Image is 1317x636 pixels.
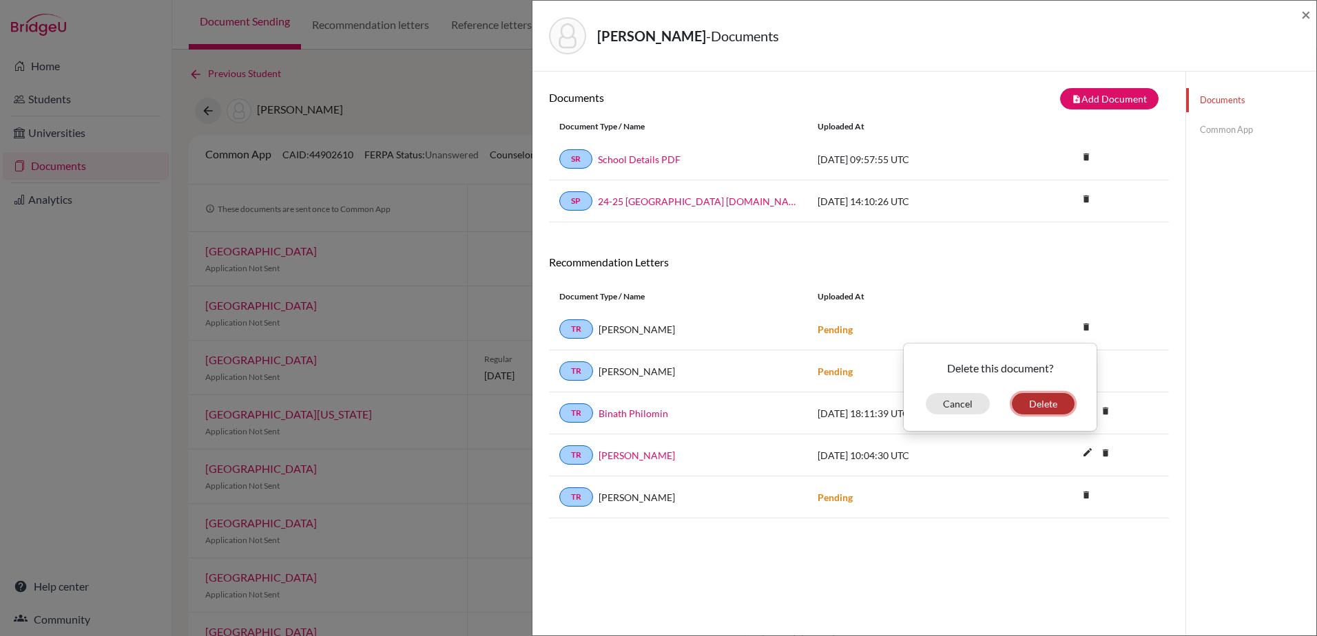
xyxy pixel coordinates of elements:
i: delete [1076,317,1097,337]
i: delete [1076,485,1097,505]
button: Cancel [926,393,990,414]
span: [PERSON_NAME] [599,490,675,505]
a: TR [559,487,593,507]
a: School Details PDF [598,152,681,167]
span: × [1301,4,1311,24]
span: [DATE] 10:04:30 UTC [818,449,909,461]
i: delete [1095,443,1116,463]
button: Close [1301,6,1311,23]
a: 24-25 [GEOGRAPHIC_DATA] [DOMAIN_NAME]_wide [598,194,797,209]
a: SR [559,149,592,169]
p: Delete this document? [915,360,1086,377]
a: Common App [1186,118,1316,142]
i: delete [1095,401,1116,421]
strong: [PERSON_NAME] [597,28,706,44]
a: [PERSON_NAME] [599,448,675,463]
a: Documents [1186,88,1316,112]
i: edit [1077,441,1099,463]
div: Uploaded at [807,120,1014,133]
h6: Documents [549,91,859,104]
span: [PERSON_NAME] [599,322,675,337]
button: note_addAdd Document [1060,88,1159,109]
span: [DATE] 18:11:39 UTC [818,407,909,419]
div: Document Type / Name [549,290,807,303]
strong: Pending [818,365,853,377]
a: Binath Philomin [599,406,668,421]
a: SP [559,191,592,211]
a: TR [559,403,593,423]
a: delete [1076,487,1097,505]
button: Delete [1012,393,1075,414]
a: delete [1095,403,1116,421]
a: delete [1076,319,1097,337]
i: delete [1076,189,1097,209]
div: Uploaded at [807,290,1014,303]
strong: Pending [818,491,853,503]
button: edit [1076,443,1099,464]
i: note_add [1072,94,1081,104]
span: [PERSON_NAME] [599,364,675,379]
a: TR [559,361,593,381]
a: delete [1095,445,1116,463]
div: Document Type / Name [549,120,807,133]
i: delete [1076,147,1097,167]
h6: Recommendation Letters [549,255,1169,268]
div: delete [903,343,1097,432]
a: delete [1076,149,1097,167]
a: delete [1076,191,1097,209]
a: TR [559,319,593,339]
span: - Documents [706,28,779,44]
strong: Pending [818,324,853,335]
a: TR [559,445,593,465]
div: [DATE] 09:57:55 UTC [807,152,1014,167]
div: [DATE] 14:10:26 UTC [807,194,1014,209]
